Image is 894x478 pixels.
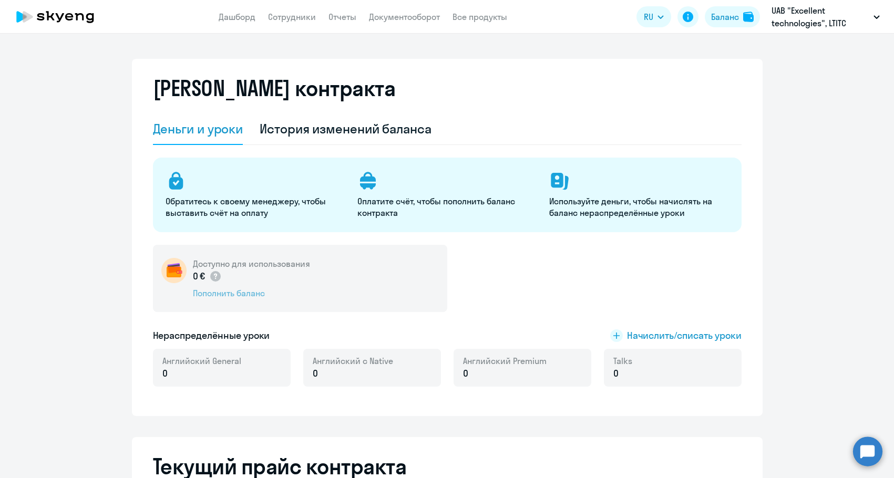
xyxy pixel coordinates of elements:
[328,12,356,22] a: Отчеты
[453,12,507,22] a: Все продукты
[193,269,222,283] p: 0 €
[260,120,431,137] div: История изменений баланса
[613,367,619,380] span: 0
[268,12,316,22] a: Сотрудники
[193,258,310,269] h5: Доступно для использования
[636,6,671,27] button: RU
[644,11,653,23] span: RU
[463,355,547,367] span: Английский Premium
[463,367,468,380] span: 0
[357,195,537,219] p: Оплатите счёт, чтобы пополнить баланс контракта
[153,76,396,101] h2: [PERSON_NAME] контракта
[161,258,187,283] img: wallet-circle.png
[627,329,742,342] span: Начислить/списать уроки
[162,355,241,367] span: Английский General
[313,367,318,380] span: 0
[313,355,393,367] span: Английский с Native
[162,367,168,380] span: 0
[369,12,440,22] a: Документооборот
[613,355,632,367] span: Talks
[219,12,255,22] a: Дашборд
[153,120,243,137] div: Деньги и уроки
[153,329,270,342] h5: Нераспределённые уроки
[549,195,728,219] p: Используйте деньги, чтобы начислять на баланс нераспределённые уроки
[193,287,310,299] div: Пополнить баланс
[772,4,869,29] p: UAB "Excellent technologies", LTITC prepay-Excellent technologies UAB
[743,12,754,22] img: balance
[711,11,739,23] div: Баланс
[705,6,760,27] button: Балансbalance
[766,4,885,29] button: UAB "Excellent technologies", LTITC prepay-Excellent technologies UAB
[166,195,345,219] p: Обратитесь к своему менеджеру, чтобы выставить счёт на оплату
